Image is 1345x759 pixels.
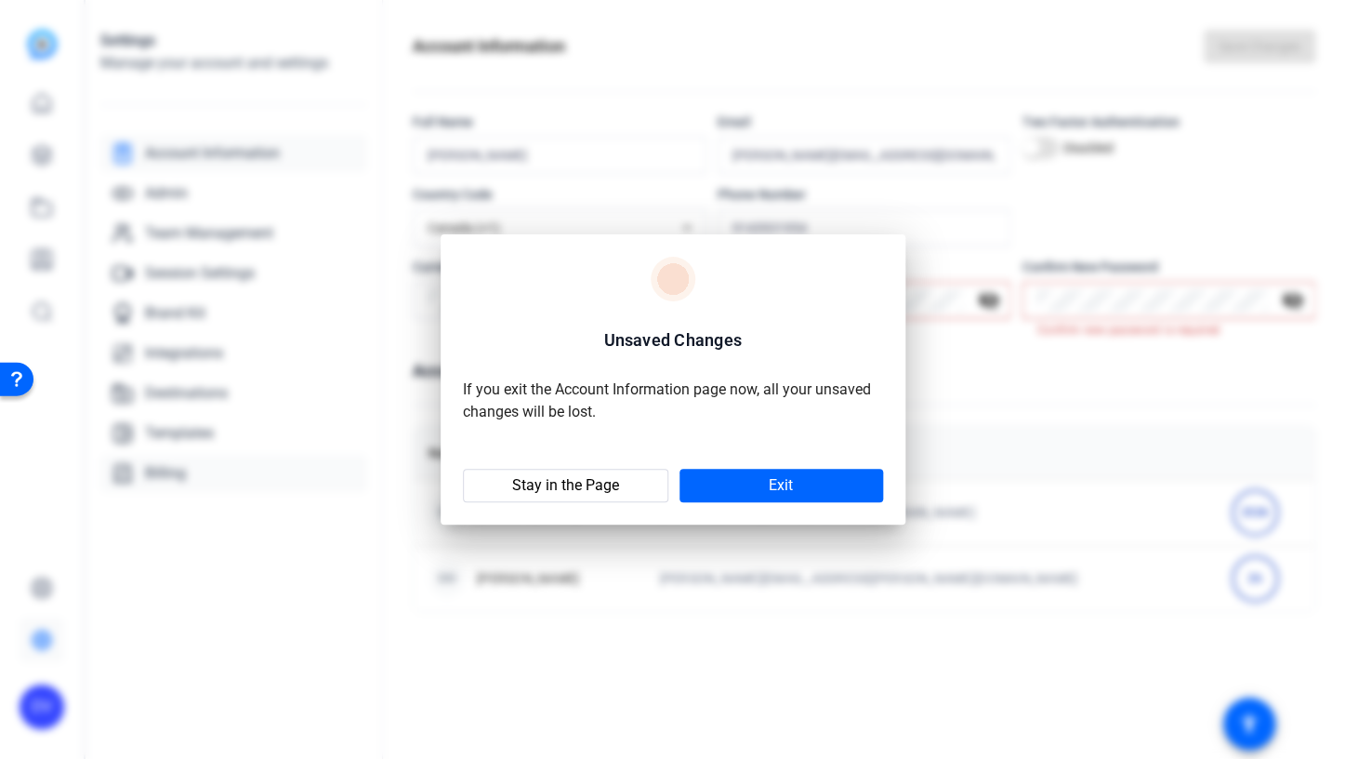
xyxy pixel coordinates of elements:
[769,476,793,495] span: Exit
[463,380,871,420] span: If you exit the Account Information page now, all your unsaved changes will be lost.
[679,469,883,502] button: Exit
[463,469,668,502] button: Stay in the Page
[512,476,619,495] span: Stay in the Page
[603,327,741,353] h2: Unsaved Changes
